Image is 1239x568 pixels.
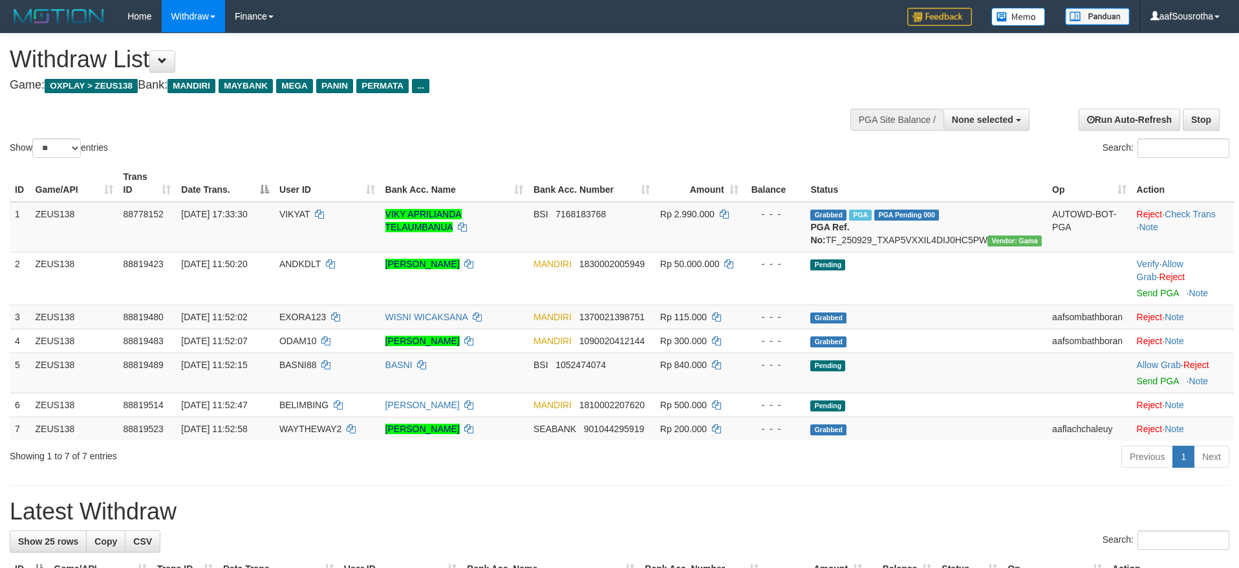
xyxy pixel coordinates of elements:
span: Vendor URL: https://trx31.1velocity.biz [987,235,1042,246]
a: WISNI WICAKSANA [385,312,468,322]
td: ZEUS138 [30,329,118,353]
th: ID [10,165,30,202]
h4: Game: Bank: [10,79,813,92]
span: BASNI88 [279,360,317,370]
img: Feedback.jpg [907,8,972,26]
a: Reject [1137,312,1163,322]
span: ANDKDLT [279,259,321,269]
span: None selected [952,115,1013,125]
span: Rp 50.000.000 [660,259,720,269]
td: ZEUS138 [30,305,118,329]
span: WAYTHEWAY2 [279,424,341,434]
th: Action [1132,165,1234,202]
div: - - - [749,358,801,371]
span: Copy 7168183768 to clipboard [555,209,606,219]
span: [DATE] 11:52:07 [181,336,247,346]
td: 6 [10,393,30,417]
span: VIKYAT [279,209,310,219]
a: [PERSON_NAME] [385,400,460,410]
td: · [1132,353,1234,393]
span: Pending [810,259,845,270]
span: Pending [810,360,845,371]
a: Note [1165,400,1184,410]
a: Reject [1137,400,1163,410]
th: Bank Acc. Name: activate to sort column ascending [380,165,528,202]
td: aaflachchaleuy [1047,417,1131,441]
td: · · [1132,252,1234,305]
a: Allow Grab [1137,259,1183,282]
span: Rp 200.000 [660,424,707,434]
a: Note [1139,222,1158,232]
span: MEGA [276,79,313,93]
div: - - - [749,334,801,347]
span: BSI [533,209,548,219]
span: MANDIRI [533,312,572,322]
td: ZEUS138 [30,417,118,441]
span: MAYBANK [219,79,273,93]
h1: Withdraw List [10,47,813,72]
img: MOTION_logo.png [10,6,108,26]
span: ... [412,79,429,93]
img: Button%20Memo.svg [991,8,1046,26]
span: Copy 1052474074 to clipboard [555,360,606,370]
a: [PERSON_NAME] [385,259,460,269]
span: Rp 840.000 [660,360,707,370]
div: PGA Site Balance / [850,109,943,131]
span: PGA Pending [874,210,939,221]
span: Copy 901044295919 to clipboard [584,424,644,434]
span: Grabbed [810,336,846,347]
span: MANDIRI [533,400,572,410]
span: [DATE] 11:52:15 [181,360,247,370]
button: None selected [943,109,1029,131]
td: · [1132,305,1234,329]
label: Search: [1103,530,1229,550]
td: 3 [10,305,30,329]
h1: Latest Withdraw [10,499,1229,525]
div: - - - [749,422,801,435]
a: [PERSON_NAME] [385,424,460,434]
span: 88819514 [124,400,164,410]
select: Showentries [32,138,81,158]
a: 1 [1172,446,1194,468]
th: Bank Acc. Number: activate to sort column ascending [528,165,655,202]
span: BSI [533,360,548,370]
span: 88778152 [124,209,164,219]
td: TF_250929_TXAP5VXXIL4DIJ0HC5PW [805,202,1047,252]
span: · [1137,360,1183,370]
div: - - - [749,208,801,221]
a: Send PGA [1137,288,1179,298]
td: AUTOWD-BOT-PGA [1047,202,1131,252]
span: [DATE] 11:50:20 [181,259,247,269]
span: 88819489 [124,360,164,370]
span: SEABANK [533,424,576,434]
a: Reject [1137,209,1163,219]
span: ODAM10 [279,336,317,346]
a: Reject [1183,360,1209,370]
span: Copy 1370021398751 to clipboard [579,312,645,322]
span: MANDIRI [167,79,215,93]
td: ZEUS138 [30,353,118,393]
a: Verify [1137,259,1159,269]
a: BASNI [385,360,413,370]
span: 88819423 [124,259,164,269]
span: Rp 300.000 [660,336,707,346]
a: Note [1189,376,1209,386]
a: Reject [1137,424,1163,434]
span: PANIN [316,79,353,93]
td: ZEUS138 [30,393,118,417]
input: Search: [1137,530,1229,550]
a: Copy [86,530,125,552]
span: Copy 1810002207620 to clipboard [579,400,645,410]
a: Note [1165,424,1184,434]
span: Copy 1830002005949 to clipboard [579,259,645,269]
a: Note [1165,336,1184,346]
a: Stop [1183,109,1220,131]
th: Trans ID: activate to sort column ascending [118,165,177,202]
label: Show entries [10,138,108,158]
span: Rp 115.000 [660,312,707,322]
span: [DATE] 11:52:47 [181,400,247,410]
span: [DATE] 17:33:30 [181,209,247,219]
a: Reject [1137,336,1163,346]
td: 5 [10,353,30,393]
td: · [1132,329,1234,353]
